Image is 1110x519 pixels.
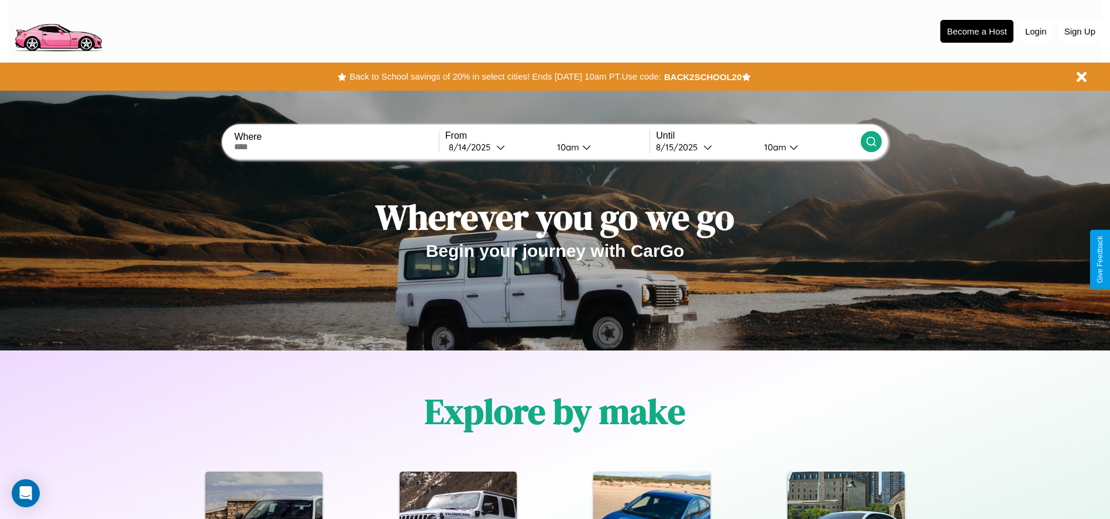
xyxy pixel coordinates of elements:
[940,20,1013,43] button: Become a Host
[9,6,107,54] img: logo
[548,141,650,153] button: 10am
[445,130,649,141] label: From
[346,68,664,85] button: Back to School savings of 20% in select cities! Ends [DATE] 10am PT.Use code:
[664,72,742,82] b: BACK2SCHOOL20
[755,141,861,153] button: 10am
[1019,20,1053,42] button: Login
[1096,236,1104,283] div: Give Feedback
[12,479,40,507] div: Open Intercom Messenger
[758,142,789,153] div: 10am
[449,142,496,153] div: 8 / 14 / 2025
[234,132,438,142] label: Where
[551,142,582,153] div: 10am
[656,130,860,141] label: Until
[425,387,685,435] h1: Explore by make
[1059,20,1101,42] button: Sign Up
[445,141,548,153] button: 8/14/2025
[656,142,703,153] div: 8 / 15 / 2025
